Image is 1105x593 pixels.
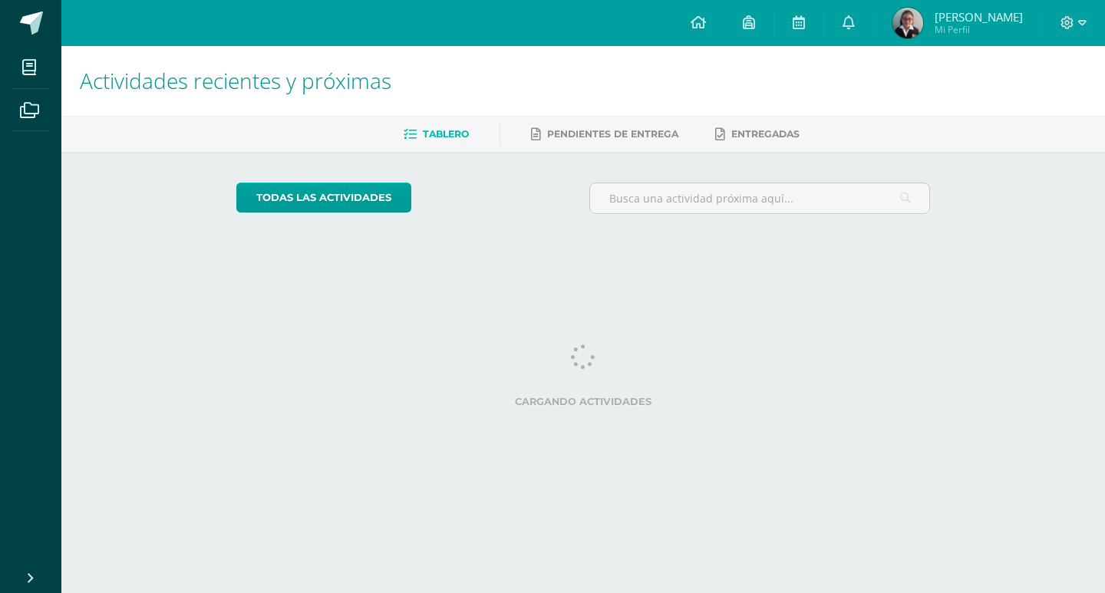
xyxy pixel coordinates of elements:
span: Pendientes de entrega [547,128,678,140]
a: Pendientes de entrega [531,122,678,147]
a: Tablero [404,122,469,147]
a: Entregadas [715,122,800,147]
span: [PERSON_NAME] [935,9,1023,25]
input: Busca una actividad próxima aquí... [590,183,930,213]
img: d4646545995ae82894aa9954e72e3c1d.png [892,8,923,38]
span: Mi Perfil [935,23,1023,36]
label: Cargando actividades [236,396,931,407]
span: Actividades recientes y próximas [80,66,391,95]
span: Entregadas [731,128,800,140]
a: todas las Actividades [236,183,411,212]
span: Tablero [423,128,469,140]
